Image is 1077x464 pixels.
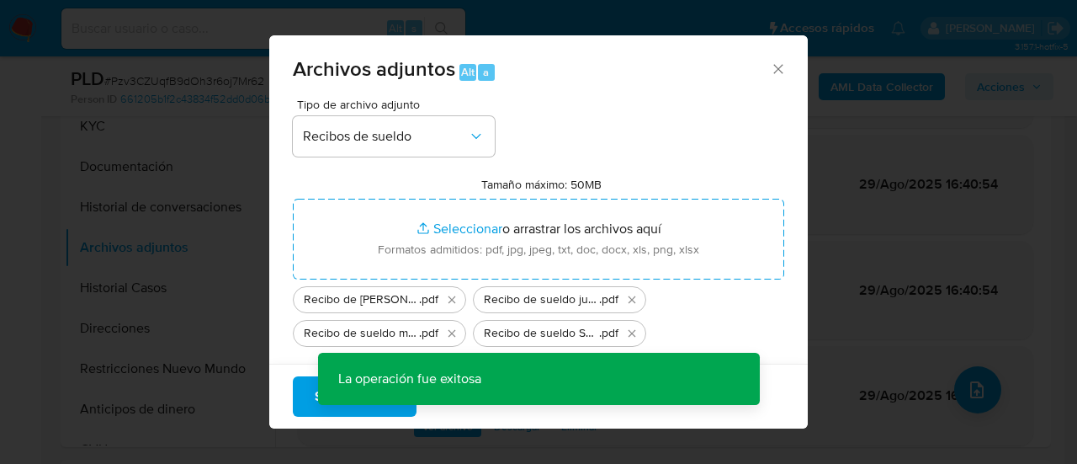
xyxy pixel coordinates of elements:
[318,353,501,405] p: La operación fue exitosa
[483,64,489,80] span: a
[442,323,462,344] button: Eliminar Recibo de sueldo mayo.pdf
[442,290,462,310] button: Eliminar Recibo de sueldo julio.pdf
[461,64,475,80] span: Alt
[622,290,642,310] button: Eliminar Recibo de sueldo junio.pdf
[599,291,618,308] span: .pdf
[419,291,438,308] span: .pdf
[599,325,618,342] span: .pdf
[303,128,468,145] span: Recibos de sueldo
[293,54,455,83] span: Archivos adjuntos
[297,99,499,110] span: Tipo de archivo adjunto
[484,291,599,308] span: Recibo de sueldo junio
[304,291,419,308] span: Recibo de [PERSON_NAME]
[481,177,602,192] label: Tamaño máximo: 50MB
[293,280,784,347] ul: Archivos seleccionados
[293,376,416,417] button: Subir archivo
[304,325,419,342] span: Recibo de sueldo mayo
[484,325,599,342] span: Recibo de sueldo SAC
[622,323,642,344] button: Eliminar Recibo de sueldo SAC.pdf
[315,378,395,415] span: Subir archivo
[419,325,438,342] span: .pdf
[770,61,785,76] button: Cerrar
[445,378,500,415] span: Cancelar
[293,116,495,157] button: Recibos de sueldo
